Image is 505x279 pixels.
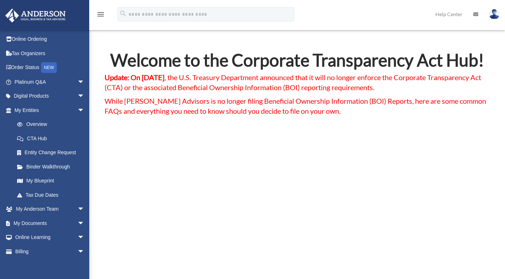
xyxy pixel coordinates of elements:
[105,52,490,72] h2: Welcome to the Corporate Transparency Act Hub!
[77,202,92,217] span: arrow_drop_down
[5,89,95,103] a: Digital Productsarrow_drop_down
[5,60,95,75] a: Order StatusNEW
[3,9,68,23] img: Anderson Advisors Platinum Portal
[5,46,95,60] a: Tax Organizers
[105,73,165,82] strong: Update: On [DATE]
[5,32,95,46] a: Online Ordering
[105,97,486,115] span: While [PERSON_NAME] Advisors is no longer filing Beneficial Ownership Information (BOI) Reports, ...
[10,160,95,174] a: Binder Walkthrough
[10,117,95,132] a: Overview
[119,10,127,18] i: search
[105,73,481,92] span: , the U.S. Treasury Department announced that it will no longer enforce the Corporate Transparenc...
[5,244,95,259] a: Billingarrow_drop_down
[77,244,92,259] span: arrow_drop_down
[5,230,95,245] a: Online Learningarrow_drop_down
[5,75,95,89] a: Platinum Q&Aarrow_drop_down
[96,10,105,19] i: menu
[489,9,500,19] img: User Pic
[10,146,95,160] a: Entity Change Request
[77,230,92,245] span: arrow_drop_down
[5,202,95,216] a: My Anderson Teamarrow_drop_down
[5,103,95,117] a: My Entitiesarrow_drop_down
[77,75,92,89] span: arrow_drop_down
[41,62,57,73] div: NEW
[96,13,105,19] a: menu
[5,216,95,230] a: My Documentsarrow_drop_down
[77,216,92,231] span: arrow_drop_down
[77,103,92,118] span: arrow_drop_down
[10,174,95,188] a: My Blueprint
[10,188,95,202] a: Tax Due Dates
[77,89,92,104] span: arrow_drop_down
[10,131,92,146] a: CTA Hub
